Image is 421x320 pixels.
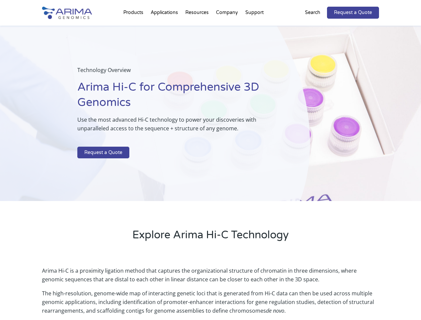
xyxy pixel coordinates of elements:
p: Technology Overview [77,66,276,80]
h1: Arima Hi-C for Comprehensive 3D Genomics [77,80,276,115]
h2: Explore Arima Hi-C Technology [42,228,379,248]
p: Arima Hi-C is a proximity ligation method that captures the organizational structure of chromatin... [42,266,379,289]
i: de novo [266,307,284,314]
a: Request a Quote [77,147,129,159]
p: Use the most advanced Hi-C technology to power your discoveries with unparalleled access to the s... [77,115,276,138]
a: Request a Quote [327,7,379,19]
img: Arima-Genomics-logo [42,7,92,19]
p: Search [305,8,320,17]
